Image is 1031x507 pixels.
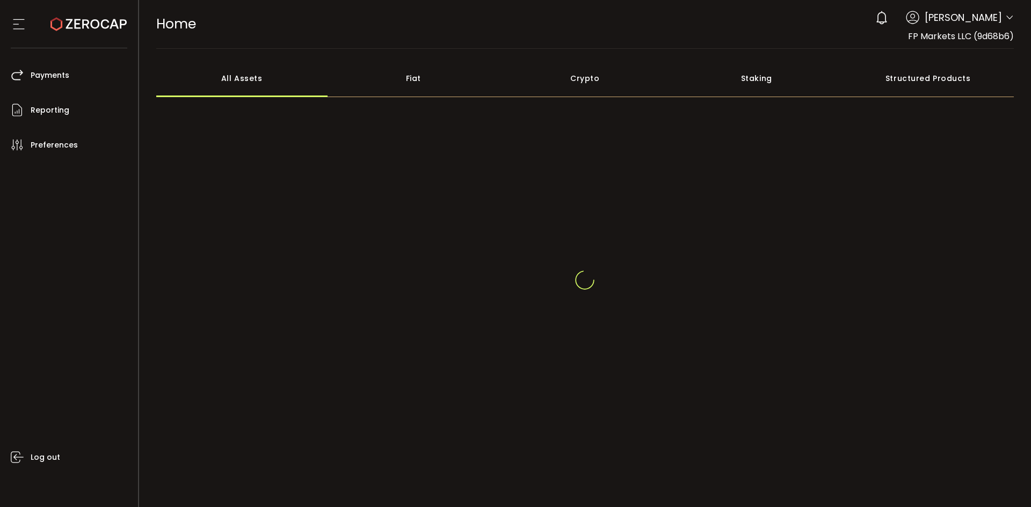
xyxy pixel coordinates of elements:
[156,60,328,97] div: All Assets
[31,450,60,465] span: Log out
[671,60,843,97] div: Staking
[31,68,69,83] span: Payments
[843,60,1014,97] div: Structured Products
[499,60,671,97] div: Crypto
[31,137,78,153] span: Preferences
[908,30,1014,42] span: FP Markets LLC (9d68b6)
[156,14,196,33] span: Home
[31,102,69,118] span: Reporting
[925,10,1002,25] span: [PERSON_NAME]
[328,60,499,97] div: Fiat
